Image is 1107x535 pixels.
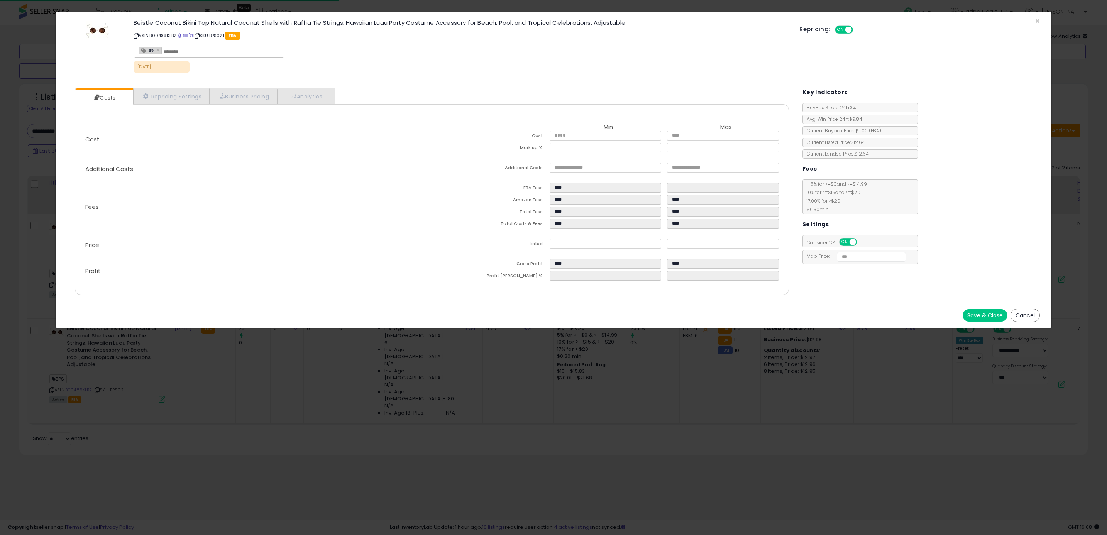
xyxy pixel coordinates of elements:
td: Total Fees [432,207,550,219]
td: Cost [432,131,550,143]
th: Min [550,124,667,131]
span: Current Landed Price: $12.64 [803,151,869,157]
p: Cost [79,136,432,142]
span: Current Buybox Price: [803,127,881,134]
a: Business Pricing [210,88,277,104]
td: Mark up % [432,143,550,155]
p: Fees [79,204,432,210]
td: Amazon Fees [432,195,550,207]
span: OFF [852,27,864,33]
th: Max [667,124,785,131]
a: Repricing Settings [133,88,210,104]
td: Additional Costs [432,163,550,175]
td: Listed [432,239,550,251]
p: [DATE] [134,61,190,73]
a: Analytics [277,88,334,104]
a: BuyBox page [178,32,182,39]
span: ON [840,239,850,245]
span: Map Price: [803,253,906,259]
td: Profit [PERSON_NAME] % [432,271,550,283]
a: All offer listings [183,32,188,39]
a: Your listing only [189,32,193,39]
img: 31UWkxdDfGL._SL60_.jpg [86,20,109,43]
p: Price [79,242,432,248]
h5: Repricing: [799,26,830,32]
span: ON [836,27,846,33]
span: BuyBox Share 24h: 3% [803,104,856,111]
p: ASIN: B00489KLB2 | SKU: BPS021 [134,29,788,42]
span: 17.00 % for > $20 [803,198,840,204]
span: 10 % for >= $15 and <= $20 [803,189,860,196]
span: Consider CPT: [803,239,867,246]
td: Total Costs & Fees [432,219,550,231]
p: Profit [79,268,432,274]
span: ( FBA ) [869,127,881,134]
h5: Settings [802,220,829,229]
button: Save & Close [963,309,1007,322]
span: 5 % for >= $0 and <= $14.99 [807,181,867,187]
span: Avg. Win Price 24h: $9.84 [803,116,862,122]
span: $0.30 min [803,206,829,213]
h5: Fees [802,164,817,174]
a: × [157,46,161,53]
h3: Beistle Coconut Bikini Top Natural Coconut Shells with Raffia Tie Strings, Hawaiian Luau Party Co... [134,20,788,25]
span: $11.00 [855,127,881,134]
span: OFF [856,239,868,245]
span: BPS [139,47,155,54]
td: FBA Fees [432,183,550,195]
span: FBA [225,32,240,40]
span: × [1035,15,1040,27]
h5: Key Indicators [802,88,848,97]
button: Cancel [1011,309,1040,322]
span: Current Listed Price: $12.64 [803,139,865,146]
a: Costs [75,90,132,105]
p: Additional Costs [79,166,432,172]
td: Gross Profit [432,259,550,271]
